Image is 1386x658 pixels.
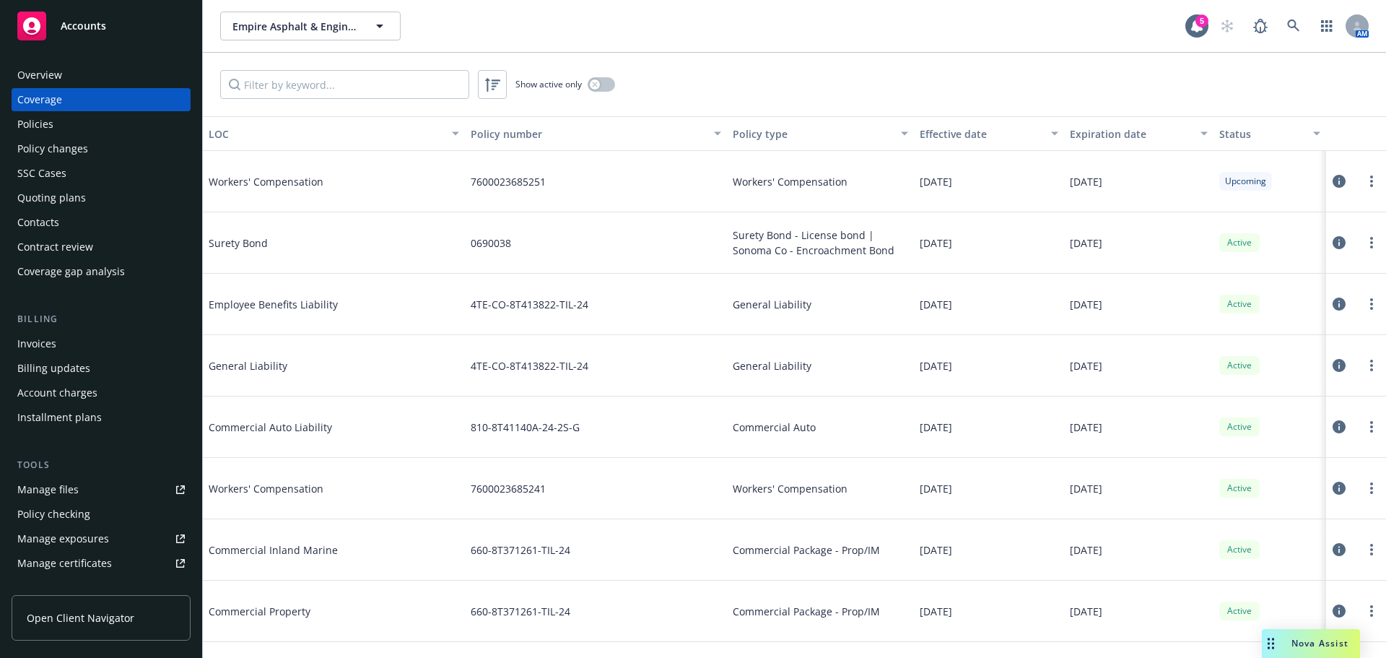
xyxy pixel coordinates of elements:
a: Manage claims [12,576,191,599]
div: Policy changes [17,137,88,160]
span: Nova Assist [1291,637,1348,649]
span: [DATE] [1070,297,1102,312]
a: Contract review [12,235,191,259]
a: Accounts [12,6,191,46]
button: Status [1213,116,1326,151]
a: Account charges [12,381,191,404]
a: more [1363,173,1380,190]
span: [DATE] [920,481,952,496]
div: LOC [209,126,443,142]
span: Open Client Navigator [27,610,134,625]
span: Workers' Compensation [209,174,425,189]
span: Accounts [61,20,106,32]
span: Workers' Compensation [733,481,847,496]
div: Status [1219,126,1304,142]
span: 660-8T371261-TIL-24 [471,542,570,558]
div: Policies [17,113,53,136]
span: General Liability [733,358,811,373]
span: Commercial Package - Prop/IM [733,542,880,558]
button: Empire Asphalt & Engineering Co., Inc. [220,12,401,40]
a: Billing updates [12,357,191,380]
span: [DATE] [1070,358,1102,373]
span: 7600023685241 [471,481,546,496]
a: Invoices [12,332,191,355]
div: Installment plans [17,406,102,429]
input: Filter by keyword... [220,70,469,99]
span: [DATE] [1070,604,1102,619]
span: Active [1225,482,1254,495]
a: more [1363,357,1380,374]
button: Nova Assist [1262,629,1360,658]
a: Coverage gap analysis [12,260,191,283]
div: Manage exposures [17,527,109,550]
div: 5 [1195,14,1208,27]
div: Contract review [17,235,93,259]
span: Active [1225,236,1254,249]
div: Drag to move [1262,629,1280,658]
button: LOC [203,116,465,151]
a: Start snowing [1213,12,1242,40]
div: Policy type [733,126,892,142]
span: [DATE] [920,604,952,619]
span: [DATE] [1070,235,1102,251]
div: Manage files [17,478,79,501]
span: [DATE] [920,174,952,189]
a: Policy checking [12,503,191,526]
span: Active [1225,359,1254,372]
span: Show active only [515,78,582,90]
a: Switch app [1312,12,1341,40]
a: SSC Cases [12,162,191,185]
button: Expiration date [1064,116,1213,151]
div: Expiration date [1070,126,1192,142]
div: Tools [12,458,191,472]
div: Coverage gap analysis [17,260,125,283]
span: Active [1225,543,1254,556]
div: Billing [12,312,191,326]
button: Policy number [465,116,727,151]
div: Effective date [920,126,1042,142]
span: Upcoming [1225,175,1266,188]
a: more [1363,295,1380,313]
a: Manage exposures [12,527,191,550]
a: more [1363,234,1380,251]
a: Search [1279,12,1308,40]
a: more [1363,480,1380,497]
span: 660-8T371261-TIL-24 [471,604,570,619]
a: Manage files [12,478,191,501]
span: Surety Bond [209,235,425,251]
span: Employee Benefits Liability [209,297,425,312]
div: Billing updates [17,357,90,380]
button: Effective date [914,116,1063,151]
span: [DATE] [920,297,952,312]
span: Active [1225,298,1254,311]
span: 0690038 [471,235,511,251]
span: Workers' Compensation [733,174,847,189]
span: General Liability [209,358,425,373]
div: Policy number [471,126,705,142]
a: Coverage [12,88,191,111]
span: General Liability [733,297,811,312]
div: SSC Cases [17,162,66,185]
span: Commercial Auto [733,420,816,435]
span: [DATE] [920,358,952,373]
a: Report a Bug [1246,12,1275,40]
a: more [1363,541,1380,558]
div: Contacts [17,211,59,234]
span: Surety Bond - License bond | Sonoma Co - Encroachment Bond [733,228,908,258]
span: 4TE-CO-8T413822-TIL-24 [471,297,588,312]
span: Commercial Package - Prop/IM [733,604,880,619]
div: Manage certificates [17,552,112,575]
span: [DATE] [1070,481,1102,496]
span: Active [1225,420,1254,433]
a: Policy changes [12,137,191,160]
div: Invoices [17,332,56,355]
a: Overview [12,64,191,87]
a: more [1363,602,1380,620]
span: [DATE] [920,542,952,558]
span: Active [1225,605,1254,618]
span: 810-8T41140A-24-2S-G [471,420,580,435]
span: Workers' Compensation [209,481,425,496]
a: Manage certificates [12,552,191,575]
span: [DATE] [920,235,952,251]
